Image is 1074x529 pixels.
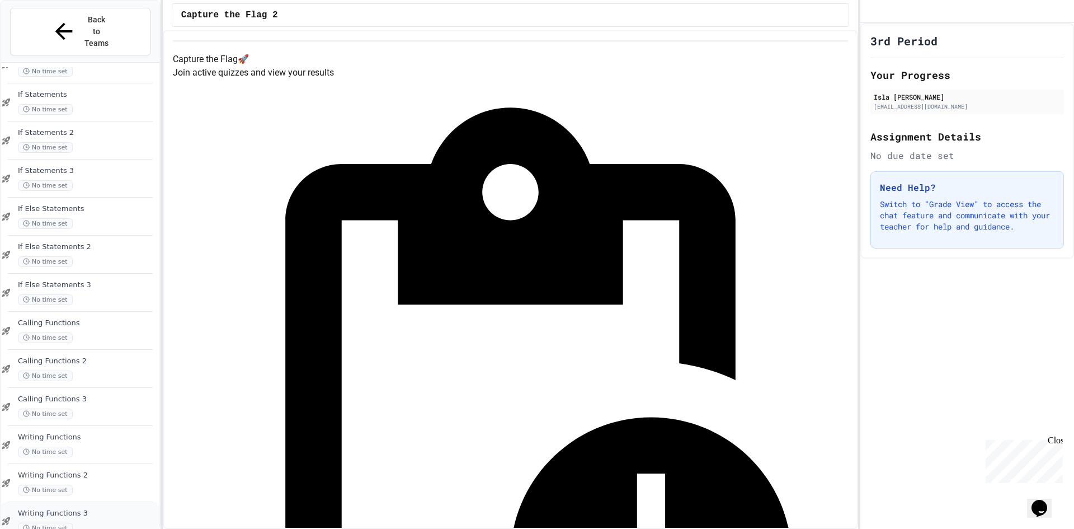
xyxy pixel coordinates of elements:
span: If Statements [18,90,157,100]
span: Capture the Flag 2 [181,8,278,22]
span: No time set [18,371,73,381]
span: Back to Teams [83,14,110,49]
span: If Else Statements [18,204,157,214]
span: If Else Statements 3 [18,280,157,290]
div: Isla [PERSON_NAME] [874,92,1061,102]
span: No time set [18,447,73,457]
span: No time set [18,180,73,191]
h4: Capture the Flag 🚀 [173,53,848,66]
div: [EMAIL_ADDRESS][DOMAIN_NAME] [874,102,1061,111]
h3: Need Help? [880,181,1054,194]
div: Chat with us now!Close [4,4,77,71]
h2: Assignment Details [870,129,1064,144]
iframe: chat widget [981,436,1063,483]
span: No time set [18,142,73,153]
span: No time set [18,294,73,305]
span: Calling Functions [18,319,157,328]
span: If Statements 2 [18,128,157,138]
span: No time set [18,333,73,343]
button: Back to Teams [10,8,150,55]
span: Calling Functions 3 [18,395,157,404]
h1: 3rd Period [870,33,938,49]
p: Switch to "Grade View" to access the chat feature and communicate with your teacher for help and ... [880,199,1054,232]
p: Join active quizzes and view your results [173,66,848,79]
span: Writing Functions 3 [18,509,157,518]
iframe: chat widget [1027,484,1063,518]
span: Writing Functions 2 [18,471,157,480]
span: No time set [18,66,73,77]
span: No time set [18,409,73,419]
span: No time set [18,485,73,495]
div: No due date set [870,149,1064,162]
span: If Statements 3 [18,166,157,176]
span: Writing Functions [18,433,157,442]
span: If Else Statements 2 [18,242,157,252]
h2: Your Progress [870,67,1064,83]
span: No time set [18,256,73,267]
span: No time set [18,218,73,229]
span: No time set [18,104,73,115]
span: Calling Functions 2 [18,357,157,366]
